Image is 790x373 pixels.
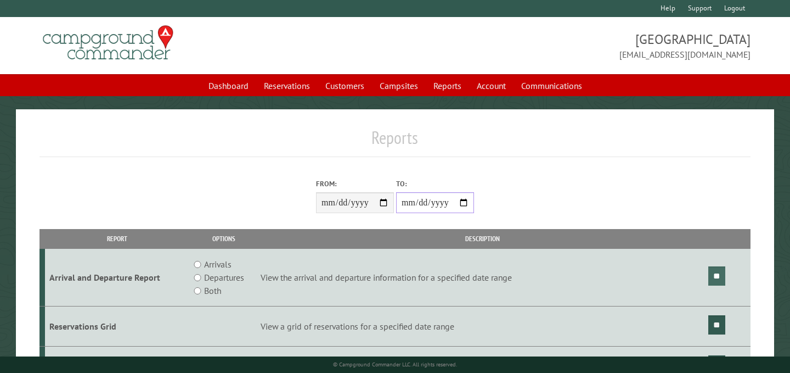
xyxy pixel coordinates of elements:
a: Reservations [257,75,317,96]
td: Reservations Grid [45,307,189,347]
label: To: [396,179,474,189]
td: View the arrival and departure information for a specified date range [259,249,707,307]
label: From: [316,179,394,189]
label: Departures [204,271,244,284]
a: Customers [319,75,371,96]
th: Report [45,229,189,248]
td: View a grid of reservations for a specified date range [259,307,707,347]
th: Options [189,229,258,248]
td: Arrival and Departure Report [45,249,189,307]
a: Account [470,75,512,96]
small: © Campground Commander LLC. All rights reserved. [333,361,457,368]
th: Description [259,229,707,248]
a: Campsites [373,75,425,96]
img: Campground Commander [39,21,177,64]
label: Arrivals [204,258,232,271]
a: Reports [427,75,468,96]
label: Both [204,284,221,297]
h1: Reports [39,127,751,157]
a: Dashboard [202,75,255,96]
span: [GEOGRAPHIC_DATA] [EMAIL_ADDRESS][DOMAIN_NAME] [395,30,751,61]
a: Communications [515,75,589,96]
